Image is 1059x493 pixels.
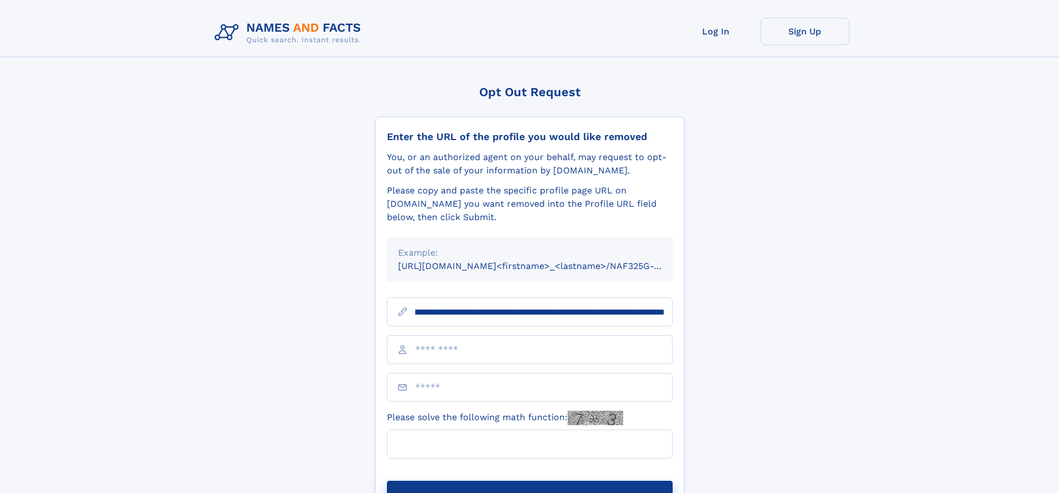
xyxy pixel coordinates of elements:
[760,18,849,45] a: Sign Up
[387,151,673,177] div: You, or an authorized agent on your behalf, may request to opt-out of the sale of your informatio...
[398,246,662,260] div: Example:
[210,18,370,48] img: Logo Names and Facts
[398,261,694,271] small: [URL][DOMAIN_NAME]<firstname>_<lastname>/NAF325G-xxxxxxxx
[387,411,623,425] label: Please solve the following math function:
[375,85,684,99] div: Opt Out Request
[387,184,673,224] div: Please copy and paste the specific profile page URL on [DOMAIN_NAME] you want removed into the Pr...
[387,131,673,143] div: Enter the URL of the profile you would like removed
[672,18,760,45] a: Log In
